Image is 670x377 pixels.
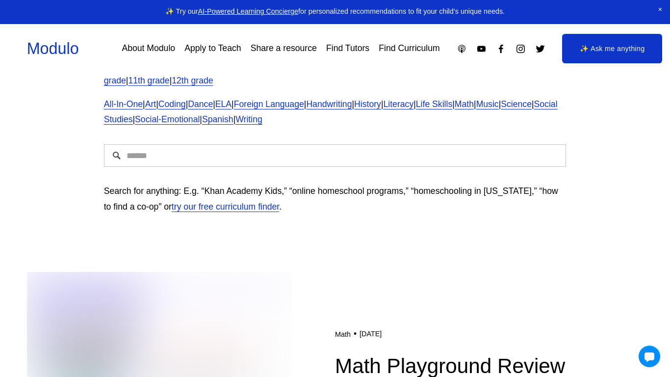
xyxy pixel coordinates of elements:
[202,114,233,124] a: Spanish
[306,99,352,109] a: Handwriting
[476,99,499,109] a: Music
[457,44,467,54] a: Apple Podcasts
[128,76,169,85] a: 11th grade
[562,34,662,63] a: ✨ Ask me anything
[198,7,298,15] a: AI-Powered Learning Concierge
[455,99,474,109] a: Math
[501,99,532,109] a: Science
[104,184,567,215] p: Search for anything: E.g. “Khan Academy Kids,” “online homeschool programs,” “homeschooling in [U...
[535,44,545,54] a: Twitter
[184,40,241,57] a: Apply to Teach
[104,97,567,128] p: | | | | | | | | | | | | | | | |
[383,99,413,109] a: Literacy
[379,40,439,57] a: Find Curriculum
[145,99,156,109] a: Art
[27,40,79,57] a: Modulo
[104,144,567,167] input: Search
[234,99,304,109] a: Foreign Language
[326,40,369,57] a: Find Tutors
[104,99,558,125] a: Social Studies
[104,60,565,85] a: 10th grade
[416,99,452,109] a: Life Skills
[215,99,232,109] a: ELA
[188,99,213,109] a: Dance
[235,114,262,124] a: Writing
[354,99,381,109] a: History
[251,40,317,57] a: Share a resource
[515,44,526,54] a: Instagram
[172,76,213,85] a: 12th grade
[172,202,279,212] a: try our free curriculum finder
[135,114,200,124] a: Social-Emotional
[360,330,382,338] time: [DATE]
[122,40,175,57] a: About Modulo
[476,44,487,54] a: YouTube
[158,99,186,109] a: Coding
[335,330,351,338] a: Math
[496,44,506,54] a: Facebook
[104,99,143,109] a: All-In-One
